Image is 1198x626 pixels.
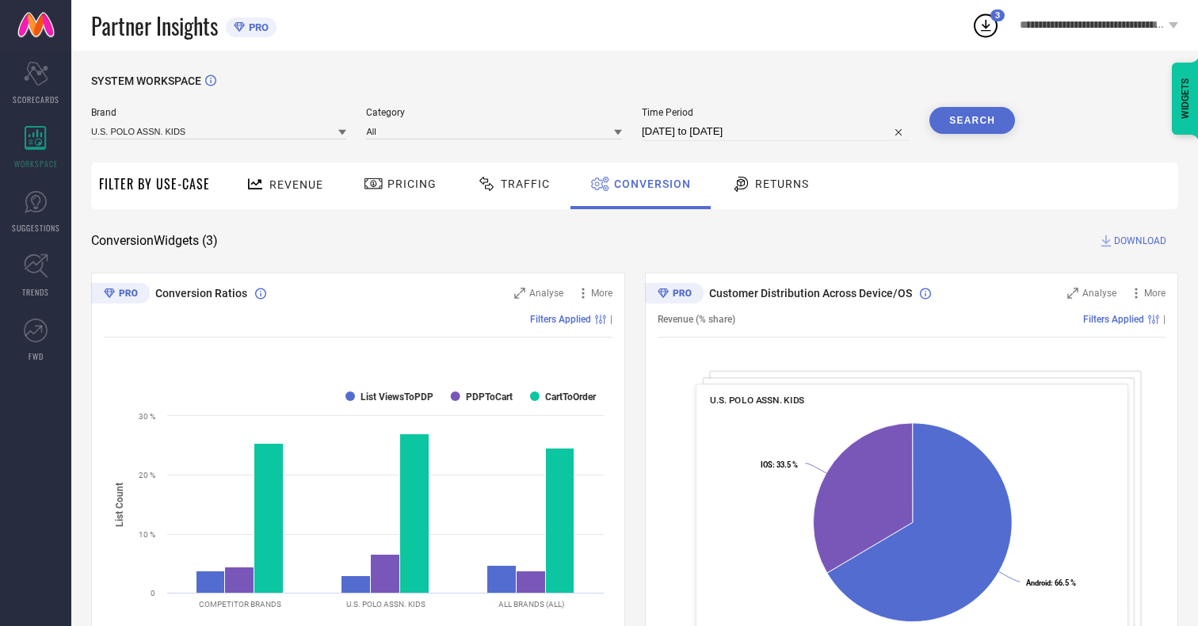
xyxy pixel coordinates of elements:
text: List ViewsToPDP [361,391,433,403]
input: Select time period [642,122,910,141]
text: 0 [151,589,155,597]
span: DOWNLOAD [1114,233,1166,249]
span: Pricing [387,177,437,190]
span: More [591,288,612,299]
span: Analyse [529,288,563,299]
span: Brand [91,107,346,118]
span: Traffic [501,177,550,190]
span: Customer Distribution Across Device/OS [709,287,912,300]
span: Returns [755,177,809,190]
text: : 33.5 % [760,460,797,469]
span: More [1144,288,1166,299]
span: | [1163,314,1166,325]
span: Partner Insights [91,10,218,42]
text: 10 % [139,530,155,539]
span: | [610,314,612,325]
span: Category [366,107,621,118]
span: WORKSPACE [14,158,58,170]
span: Filter By Use-Case [99,174,210,193]
button: Search [929,107,1015,134]
text: PDPToCart [466,391,513,403]
text: CartToOrder [545,391,597,403]
text: COMPETITOR BRANDS [199,600,281,609]
span: SYSTEM WORKSPACE [91,74,201,87]
span: Conversion [614,177,691,190]
tspan: Android [1026,578,1051,587]
text: 20 % [139,471,155,479]
span: Conversion Ratios [155,287,247,300]
span: PRO [245,21,269,33]
span: Filters Applied [530,314,591,325]
tspan: List Count [114,482,125,526]
text: : 66.5 % [1026,578,1076,587]
span: 3 [995,10,1000,21]
text: 30 % [139,412,155,421]
div: Premium [645,283,704,307]
span: Filters Applied [1083,314,1144,325]
span: Time Period [642,107,910,118]
span: SCORECARDS [13,94,59,105]
div: Premium [91,283,150,307]
svg: Zoom [514,288,525,299]
span: Conversion Widgets ( 3 ) [91,233,218,249]
span: SUGGESTIONS [12,222,60,234]
span: FWD [29,350,44,362]
text: ALL BRANDS (ALL) [498,600,564,609]
text: U.S. POLO ASSN. KIDS [346,600,425,609]
span: Analyse [1082,288,1116,299]
span: Revenue (% share) [658,314,735,325]
span: Revenue [269,178,323,191]
span: TRENDS [22,286,49,298]
svg: Zoom [1067,288,1078,299]
tspan: IOS [760,460,772,469]
span: U.S. POLO ASSN. KIDS [709,395,803,406]
div: Open download list [971,11,1000,40]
